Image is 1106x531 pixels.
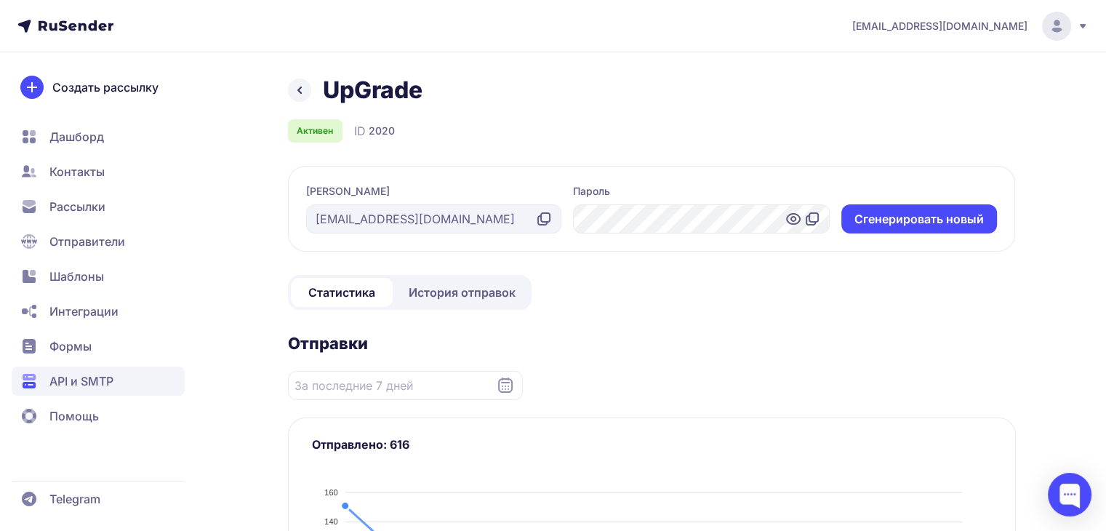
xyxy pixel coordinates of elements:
h2: Отправки [288,333,1016,354]
span: Отправители [49,233,125,250]
a: Статистика [291,278,393,307]
span: Рассылки [49,198,105,215]
tspan: 140 [324,517,337,526]
span: API и SMTP [49,372,113,390]
span: Telegram [49,490,100,508]
span: Шаблоны [49,268,104,285]
h3: Отправлено: 616 [312,436,992,453]
span: Интеграции [49,303,119,320]
tspan: 160 [324,488,337,497]
span: Помощь [49,407,99,425]
span: Дашборд [49,128,104,145]
button: Cгенерировать новый [841,204,997,233]
span: Контакты [49,163,105,180]
span: Статистика [308,284,375,301]
label: Пароль [573,184,610,199]
span: История отправок [409,284,516,301]
span: Создать рассылку [52,79,159,96]
h1: UpGrade [323,76,422,105]
input: Datepicker input [288,371,523,400]
a: Telegram [12,484,185,514]
div: ID [354,122,395,140]
span: 2020 [369,124,395,138]
span: Активен [297,125,333,137]
a: История отправок [396,278,529,307]
span: [EMAIL_ADDRESS][DOMAIN_NAME] [852,19,1027,33]
label: [PERSON_NAME] [306,184,390,199]
span: Формы [49,338,92,355]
